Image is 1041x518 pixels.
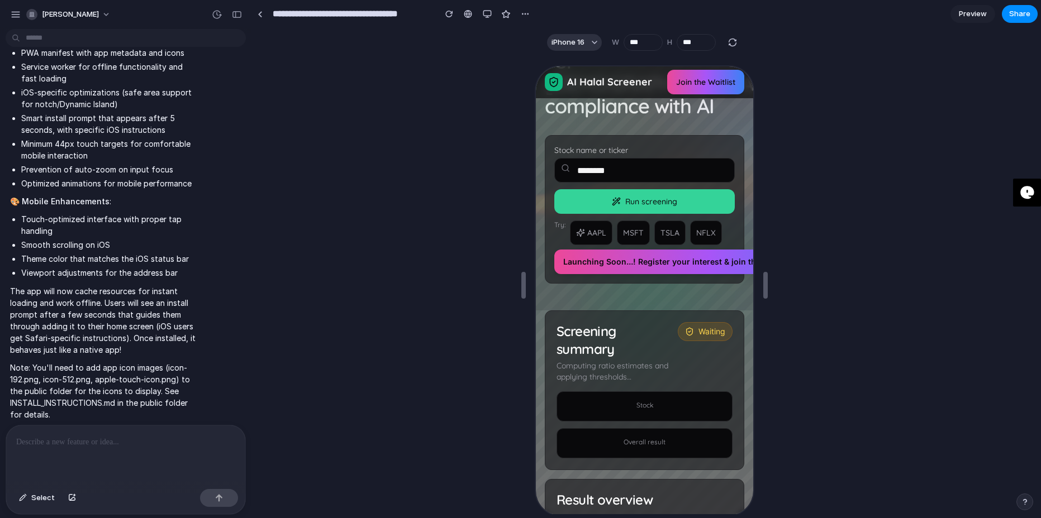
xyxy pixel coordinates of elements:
p: Computing ratio estimates and applying thresholds… [21,294,133,316]
button: MSFT [81,154,114,179]
button: Select [13,489,60,507]
li: Service worker for offline functionality and fast loading [21,61,197,84]
li: PWA manifest with app metadata and icons [21,47,197,59]
button: Share [1002,5,1038,23]
div: Overall result [30,371,187,380]
button: NFLX [154,154,186,179]
label: Stock name or ticker [18,78,199,89]
button: [PERSON_NAME] [22,6,116,23]
li: Optimized animations for mobile performance [21,178,197,189]
label: W [612,37,619,48]
span: Try: [18,154,30,179]
h2: Result overview [21,424,117,442]
span: [PERSON_NAME] [42,9,99,20]
span: AI Halal Screener [31,8,116,23]
li: Smart install prompt that appears after 5 seconds, with specific iOS instructions [21,112,197,136]
li: iOS-specific optimizations (safe area support for notch/Dynamic Island) [21,87,197,110]
span: Preview [959,8,987,20]
li: Theme color that matches the iOS status bar [21,253,197,265]
button: Launching Soon...! Register your interest & join the waitlist for early access. [18,183,330,208]
span: Join the Waitlist [140,10,199,21]
button: AAPL [34,154,77,179]
li: Touch-optimized interface with proper tap handling [21,213,197,237]
button: iPhone 16 [547,34,602,51]
li: Viewport adjustments for the address bar [21,267,197,279]
button: Join the Waitlist [131,3,208,28]
span: Share [1009,8,1030,20]
p: Note: You'll need to add app icon images (icon-192.png, icon-512.png, apple-touch-icon.png) to th... [10,362,197,420]
p: : [10,195,197,207]
span: iPhone 16 [552,37,584,48]
button: TSLA [118,154,150,179]
li: Minimum 44px touch targets for comfortable mobile interaction [21,138,197,161]
li: Prevention of auto-zoom on input focus [21,164,197,175]
a: Preview [950,5,995,23]
label: H [667,37,672,48]
span: Waiting [163,260,189,271]
button: Run screening [18,123,199,147]
h2: Screening summary [21,256,133,291]
span: Run screening [89,129,141,141]
li: Smooth scrolling on iOS [21,239,197,251]
div: Stock [30,334,187,343]
span: Select [31,492,55,503]
p: The app will now cache resources for instant loading and work offline. Users will see an install ... [10,285,197,356]
strong: 🎨 Mobile Enhancements [10,196,110,206]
